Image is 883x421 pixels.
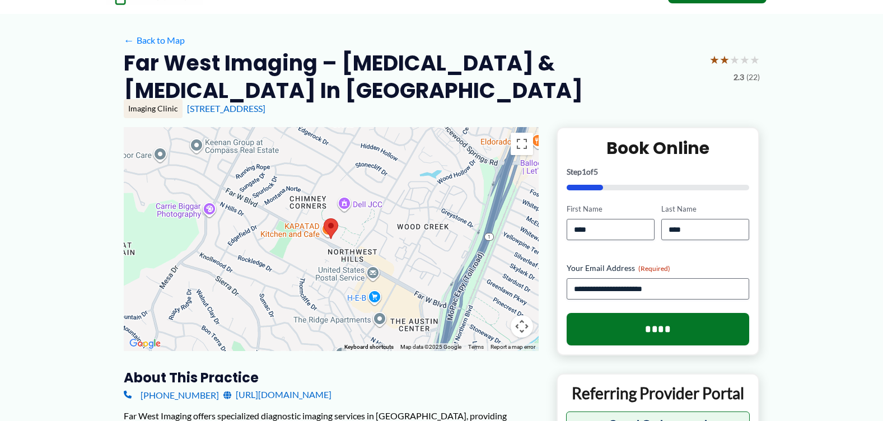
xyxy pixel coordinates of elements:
span: 5 [594,167,598,176]
button: Keyboard shortcuts [344,343,394,351]
span: 2.3 [734,70,744,85]
span: 1 [582,167,586,176]
p: Step of [567,168,750,176]
span: ★ [750,49,760,70]
a: ←Back to Map [124,32,185,49]
a: Open this area in Google Maps (opens a new window) [127,336,163,351]
a: [URL][DOMAIN_NAME] [223,386,331,403]
span: (22) [746,70,760,85]
h2: Book Online [567,137,750,159]
a: Terms (opens in new tab) [468,344,484,350]
span: Map data ©2025 Google [400,344,461,350]
h3: About this practice [124,369,539,386]
span: ★ [720,49,730,70]
button: Toggle fullscreen view [511,133,533,155]
p: Referring Provider Portal [566,383,750,403]
a: [PHONE_NUMBER] [124,386,219,403]
span: (Required) [638,264,670,273]
span: ★ [709,49,720,70]
h2: Far West Imaging – [MEDICAL_DATA] & [MEDICAL_DATA] in [GEOGRAPHIC_DATA] [124,49,700,105]
button: Map camera controls [511,315,533,338]
span: ★ [730,49,740,70]
span: ★ [740,49,750,70]
label: Your Email Address [567,263,750,274]
label: Last Name [661,204,749,214]
span: ← [124,35,134,45]
a: [STREET_ADDRESS] [187,103,265,114]
div: Imaging Clinic [124,99,183,118]
label: First Name [567,204,655,214]
img: Google [127,336,163,351]
a: Report a map error [490,344,535,350]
